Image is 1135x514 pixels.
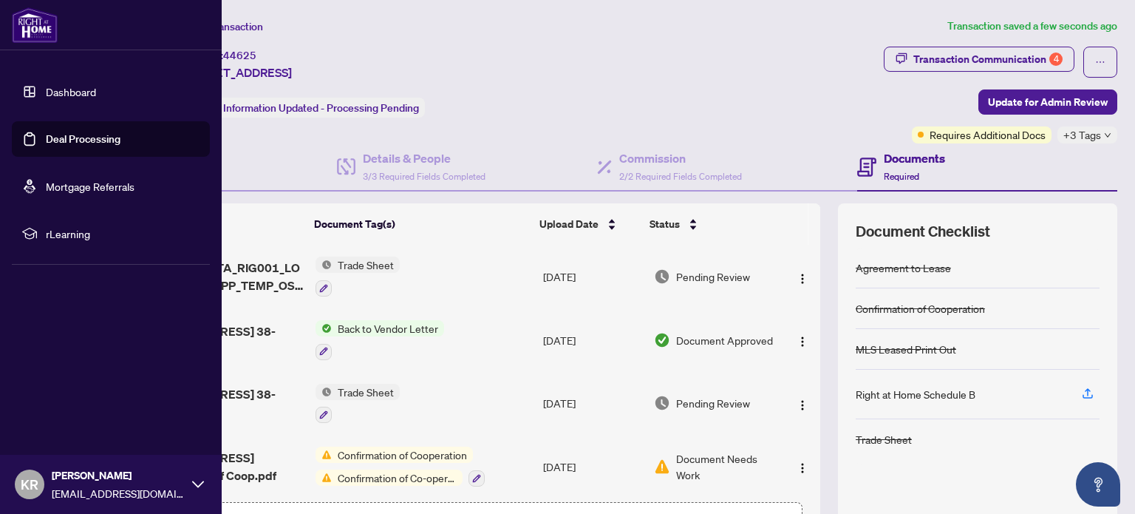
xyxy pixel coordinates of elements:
[184,20,263,33] span: View Transaction
[52,485,185,501] span: [EMAIL_ADDRESS][DOMAIN_NAME]
[791,328,814,352] button: Logo
[332,320,444,337] span: Back to Vendor Letter
[644,203,777,245] th: Status
[316,470,332,486] img: Status Icon
[316,447,485,487] button: Status IconConfirmation of CooperationStatus IconConfirmation of Co-operation and Representation—...
[223,49,256,62] span: 44625
[537,245,648,308] td: [DATE]
[654,332,670,348] img: Document Status
[316,384,400,424] button: Status IconTrade Sheet
[332,470,463,486] span: Confirmation of Co-operation and Representation—Buyer/Seller
[183,98,425,118] div: Status:
[46,226,200,242] span: rLearning
[316,320,444,360] button: Status IconBack to Vendor Letter
[223,101,419,115] span: Information Updated - Processing Pending
[856,260,951,276] div: Agreement to Lease
[316,447,332,463] img: Status Icon
[654,459,670,475] img: Document Status
[988,90,1108,114] span: Update for Admin Review
[791,455,814,479] button: Logo
[141,322,303,358] span: [STREET_ADDRESS] 38-BTV.pdf
[791,391,814,415] button: Logo
[332,384,400,400] span: Trade Sheet
[856,341,956,357] div: MLS Leased Print Out
[797,462,808,474] img: Logo
[183,64,292,81] span: [STREET_ADDRESS]
[141,259,303,294] span: D__CLIENTDATA_RIG001_LONEWOLF_LWAPP_TEMP_OS0KTNLWFRX.pdf
[797,336,808,348] img: Logo
[316,257,332,273] img: Status Icon
[913,47,1063,71] div: Transaction Communication
[947,18,1117,35] article: Transaction saved a few seconds ago
[539,216,599,232] span: Upload Date
[363,171,485,182] span: 3/3 Required Fields Completed
[46,85,96,98] a: Dashboard
[856,431,912,447] div: Trade Sheet
[884,47,1074,72] button: Transaction Communication4
[316,257,400,297] button: Status IconTrade Sheet
[654,268,670,285] img: Document Status
[332,447,473,463] span: Confirmation of Cooperation
[856,300,985,317] div: Confirmation of Cooperation
[797,273,808,285] img: Logo
[619,171,742,182] span: 2/2 Required Fields Completed
[884,149,945,167] h4: Documents
[1095,57,1105,67] span: ellipsis
[46,132,120,146] a: Deal Processing
[930,126,1046,143] span: Requires Additional Docs
[316,320,332,337] img: Status Icon
[332,257,400,273] span: Trade Sheet
[1049,53,1063,66] div: 4
[676,332,773,348] span: Document Approved
[978,89,1117,115] button: Update for Admin Review
[141,449,303,484] span: [STREET_ADDRESS] Confirmation of Coop.pdf
[46,180,134,193] a: Mortgage Referrals
[650,216,680,232] span: Status
[1063,126,1101,143] span: +3 Tags
[363,149,485,167] h4: Details & People
[537,435,648,498] td: [DATE]
[52,467,185,484] span: [PERSON_NAME]
[1076,462,1120,507] button: Open asap
[316,384,332,400] img: Status Icon
[884,171,919,182] span: Required
[654,395,670,411] img: Document Status
[797,399,808,411] img: Logo
[791,265,814,288] button: Logo
[676,268,750,285] span: Pending Review
[21,474,38,495] span: KR
[676,395,750,411] span: Pending Review
[534,203,644,245] th: Upload Date
[537,308,648,372] td: [DATE]
[12,7,58,43] img: logo
[856,386,975,402] div: Right at Home Schedule B
[619,149,742,167] h4: Commission
[856,221,990,242] span: Document Checklist
[308,203,534,245] th: Document Tag(s)
[676,450,777,483] span: Document Needs Work
[1104,132,1111,139] span: down
[537,372,648,436] td: [DATE]
[141,385,303,421] span: [STREET_ADDRESS] 38-Trade Sheet-[PERSON_NAME] to Review.pdf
